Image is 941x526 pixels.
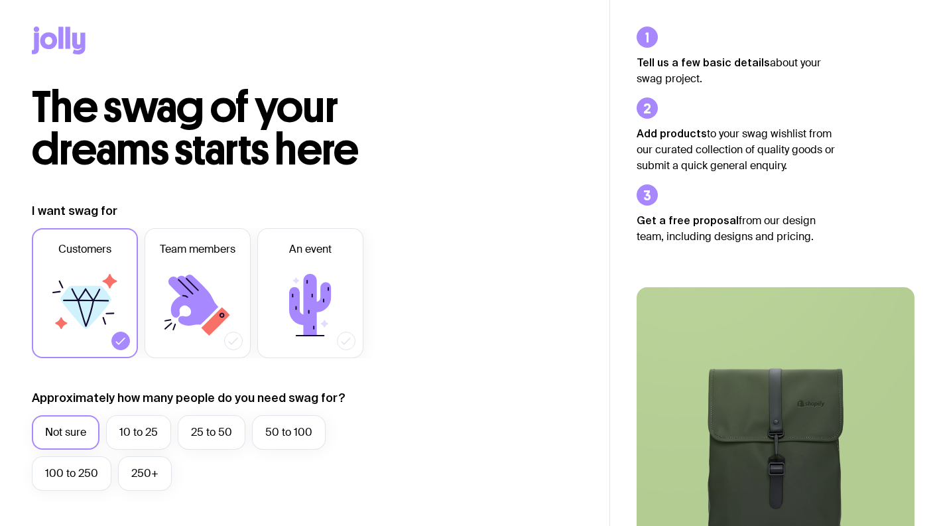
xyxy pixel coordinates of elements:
label: Approximately how many people do you need swag for? [32,390,345,406]
label: 250+ [118,456,172,491]
p: to your swag wishlist from our curated collection of quality goods or submit a quick general enqu... [637,125,836,174]
label: I want swag for [32,203,117,219]
strong: Add products [637,127,707,139]
label: Not sure [32,415,99,450]
span: Team members [160,241,235,257]
label: 25 to 50 [178,415,245,450]
span: Customers [58,241,111,257]
label: 10 to 25 [106,415,171,450]
span: The swag of your dreams starts here [32,81,359,176]
strong: Get a free proposal [637,214,739,226]
label: 50 to 100 [252,415,326,450]
p: from our design team, including designs and pricing. [637,212,836,245]
strong: Tell us a few basic details [637,56,770,68]
label: 100 to 250 [32,456,111,491]
p: about your swag project. [637,54,836,87]
span: An event [289,241,332,257]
